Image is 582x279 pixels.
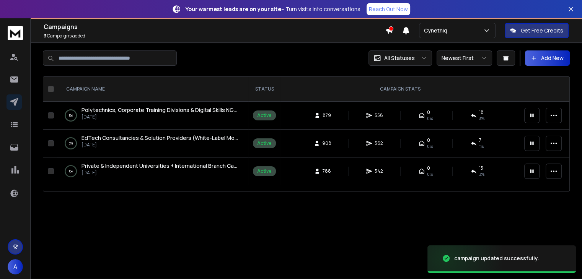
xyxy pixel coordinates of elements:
[427,137,430,143] span: 0
[367,3,410,15] a: Reach Out Now
[427,165,430,171] span: 0
[427,143,433,149] span: 0%
[44,32,46,39] span: 3
[82,106,241,114] a: Polytechnics, Corporate Training Divisions & Digital Skills NGOs / [GEOGRAPHIC_DATA]
[82,114,241,120] p: [DATE]
[323,112,331,118] span: 879
[322,140,331,146] span: 908
[44,22,385,31] h1: Campaigns
[479,143,484,149] span: 1 %
[57,130,248,157] td: 0%EdTech Consultancies & Solution Providers (White-Label Model) / EU[DATE]
[375,112,383,118] span: 558
[437,50,492,66] button: Newest First
[69,167,73,175] p: 1 %
[525,50,570,66] button: Add New
[280,77,520,102] th: CAMPAIGN STATS
[69,112,73,119] p: 1 %
[257,112,272,118] div: Active
[427,171,433,177] span: 0%
[248,77,280,102] th: STATUS
[57,77,248,102] th: CAMPAIGN NAME
[57,157,248,185] td: 1%Private & Independent Universities + International Branch Campuses / [GEOGRAPHIC_DATA][DATE]
[8,259,23,274] button: A
[82,162,316,169] span: Private & Independent Universities + International Branch Campuses / [GEOGRAPHIC_DATA]
[323,168,331,174] span: 788
[44,33,385,39] p: Campaigns added
[505,23,569,38] button: Get Free Credits
[82,142,241,148] p: [DATE]
[69,139,73,147] p: 0 %
[479,115,484,122] span: 3 %
[454,255,539,262] div: campaign updated successfully.
[427,109,430,115] span: 0
[521,27,563,34] p: Get Free Credits
[82,106,303,114] span: Polytechnics, Corporate Training Divisions & Digital Skills NGOs / [GEOGRAPHIC_DATA]
[82,162,241,170] a: Private & Independent Universities + International Branch Campuses / [GEOGRAPHIC_DATA]
[375,140,383,146] span: 562
[186,5,360,13] p: – Turn visits into conversations
[479,109,484,115] span: 18
[8,26,23,40] img: logo
[186,5,281,13] strong: Your warmest leads are on your site
[479,165,483,171] span: 15
[82,134,256,141] span: EdTech Consultancies & Solution Providers (White-Label Model) / EU
[82,134,241,142] a: EdTech Consultancies & Solution Providers (White-Label Model) / EU
[479,171,484,177] span: 3 %
[82,170,241,176] p: [DATE]
[479,137,481,143] span: 7
[427,115,433,122] span: 0%
[375,168,383,174] span: 542
[57,102,248,130] td: 1%Polytechnics, Corporate Training Divisions & Digital Skills NGOs / [GEOGRAPHIC_DATA][DATE]
[369,5,408,13] p: Reach Out Now
[424,27,450,34] p: Cynethiq
[257,140,272,146] div: Active
[384,54,415,62] p: All Statuses
[257,168,272,174] div: Active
